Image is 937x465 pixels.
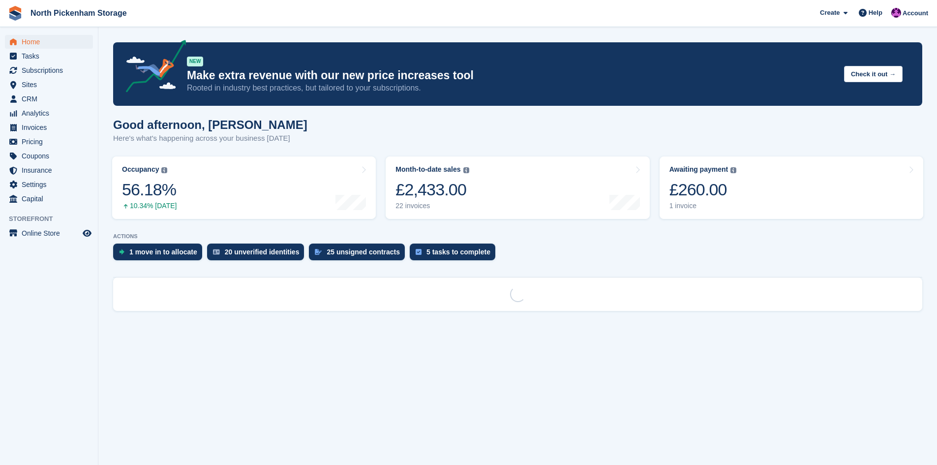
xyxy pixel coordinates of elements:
a: menu [5,121,93,134]
a: menu [5,78,93,92]
span: Pricing [22,135,81,149]
a: menu [5,163,93,177]
a: Occupancy 56.18% 10.34% [DATE] [112,156,376,219]
h1: Good afternoon, [PERSON_NAME] [113,118,307,131]
a: 25 unsigned contracts [309,244,410,265]
span: Settings [22,178,81,191]
div: £260.00 [669,180,737,200]
a: menu [5,149,93,163]
p: Rooted in industry best practices, but tailored to your subscriptions. [187,83,836,93]
span: Coupons [22,149,81,163]
img: icon-info-grey-7440780725fd019a000dd9b08b2336e03edf1995a4989e88bcd33f0948082b44.svg [463,167,469,173]
div: 25 unsigned contracts [327,248,400,256]
span: Sites [22,78,81,92]
div: £2,433.00 [395,180,469,200]
img: icon-info-grey-7440780725fd019a000dd9b08b2336e03edf1995a4989e88bcd33f0948082b44.svg [730,167,736,173]
p: Here's what's happening across your business [DATE] [113,133,307,144]
img: contract_signature_icon-13c848040528278c33f63329250d36e43548de30e8caae1d1a13099fd9432cc5.svg [315,249,322,255]
a: menu [5,92,93,106]
a: 1 move in to allocate [113,244,207,265]
span: CRM [22,92,81,106]
img: icon-info-grey-7440780725fd019a000dd9b08b2336e03edf1995a4989e88bcd33f0948082b44.svg [161,167,167,173]
a: menu [5,135,93,149]
span: Insurance [22,163,81,177]
span: Subscriptions [22,63,81,77]
span: Analytics [22,106,81,120]
span: Invoices [22,121,81,134]
div: NEW [187,57,203,66]
span: Home [22,35,81,49]
img: verify_identity-adf6edd0f0f0b5bbfe63781bf79b02c33cf7c696d77639b501bdc392416b5a36.svg [213,249,220,255]
a: menu [5,63,93,77]
p: ACTIONS [113,233,922,240]
span: Tasks [22,49,81,63]
img: task-75834270c22a3079a89374b754ae025e5fb1db73e45f91037f5363f120a921f8.svg [416,249,422,255]
a: menu [5,226,93,240]
div: 22 invoices [395,202,469,210]
a: 5 tasks to complete [410,244,500,265]
span: Account [903,8,928,18]
div: 56.18% [122,180,177,200]
div: 10.34% [DATE] [122,202,177,210]
img: James Gulliver [891,8,901,18]
span: Create [820,8,840,18]
a: Awaiting payment £260.00 1 invoice [660,156,923,219]
a: 20 unverified identities [207,244,309,265]
div: 1 invoice [669,202,737,210]
span: Help [869,8,882,18]
a: Month-to-date sales £2,433.00 22 invoices [386,156,649,219]
p: Make extra revenue with our new price increases tool [187,68,836,83]
span: Online Store [22,226,81,240]
div: 1 move in to allocate [129,248,197,256]
a: menu [5,192,93,206]
a: menu [5,35,93,49]
div: Month-to-date sales [395,165,460,174]
a: menu [5,106,93,120]
img: price-adjustments-announcement-icon-8257ccfd72463d97f412b2fc003d46551f7dbcb40ab6d574587a9cd5c0d94... [118,40,186,96]
span: Capital [22,192,81,206]
a: Preview store [81,227,93,239]
div: Occupancy [122,165,159,174]
button: Check it out → [844,66,903,82]
div: Awaiting payment [669,165,728,174]
div: 20 unverified identities [225,248,300,256]
a: menu [5,49,93,63]
div: 5 tasks to complete [426,248,490,256]
img: move_ins_to_allocate_icon-fdf77a2bb77ea45bf5b3d319d69a93e2d87916cf1d5bf7949dd705db3b84f3ca.svg [119,249,124,255]
img: stora-icon-8386f47178a22dfd0bd8f6a31ec36ba5ce8667c1dd55bd0f319d3a0aa187defe.svg [8,6,23,21]
span: Storefront [9,214,98,224]
a: North Pickenham Storage [27,5,131,21]
a: menu [5,178,93,191]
